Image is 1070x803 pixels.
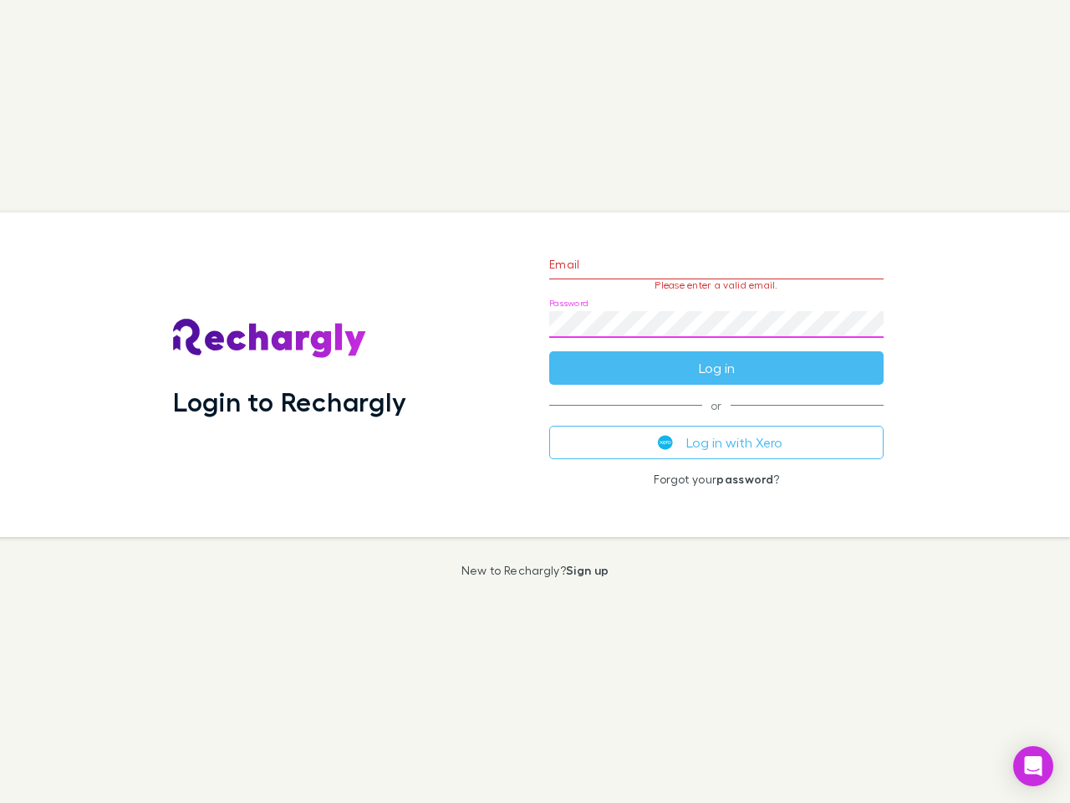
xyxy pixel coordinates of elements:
[566,563,609,577] a: Sign up
[173,319,367,359] img: Rechargly's Logo
[549,405,884,406] span: or
[549,426,884,459] button: Log in with Xero
[658,435,673,450] img: Xero's logo
[716,472,773,486] a: password
[549,351,884,385] button: Log in
[173,386,406,417] h1: Login to Rechargly
[1013,746,1053,786] div: Open Intercom Messenger
[549,297,588,309] label: Password
[549,473,884,486] p: Forgot your ?
[549,279,884,291] p: Please enter a valid email.
[461,564,609,577] p: New to Rechargly?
